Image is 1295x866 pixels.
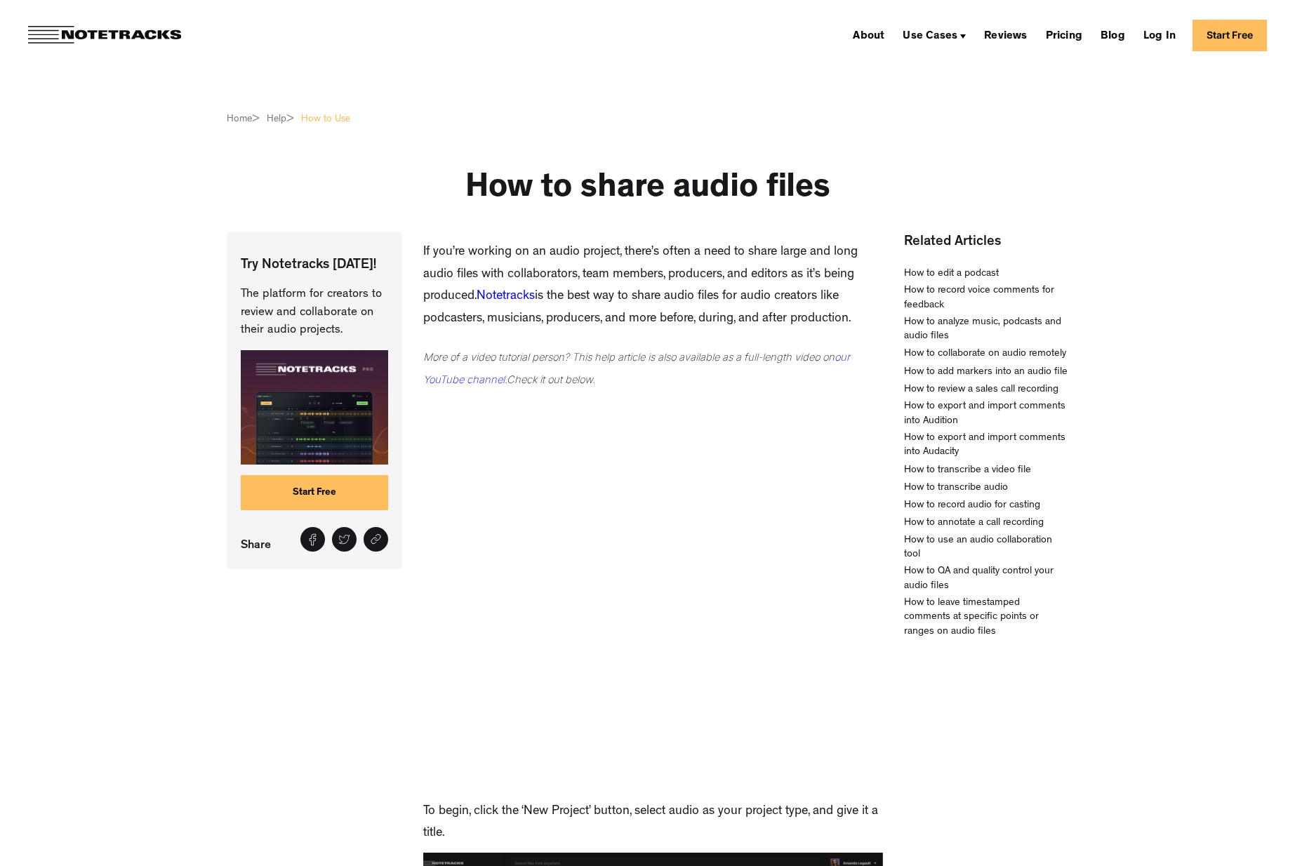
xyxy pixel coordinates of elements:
a: Tweet [332,527,357,552]
div: Home [227,112,252,126]
a: Help> [267,112,294,126]
a: How to annotate a call recording [904,517,1044,531]
a: How to export and import comments into Audition [904,400,1068,429]
iframe: How to Share an Audio File Easily [423,399,883,744]
a: Share on Facebook [300,527,325,552]
h1: How to share audio files [465,168,830,211]
a: Log In [1138,24,1181,46]
a: How to leave timestamped comments at specific points or ranges on audio files [904,597,1068,639]
a: How to transcribe audio [904,481,1008,495]
em: Check it out below. [507,373,595,385]
a: Start Free [241,475,389,510]
p: Share [241,535,278,555]
div: Help [267,112,286,126]
a: How to edit a podcast [904,267,999,281]
p: Try Notetracks [DATE]! [241,256,389,275]
a: How to export and import comments into Audacity [904,432,1068,460]
a: How to review a sales call recording [904,383,1058,397]
a: About [847,24,890,46]
img: Share link icon [370,533,382,545]
div: Use Cases [897,24,971,46]
a: How to transcribe a video file [904,464,1031,478]
div: > [286,112,294,126]
a: How to add markers into an audio file [904,366,1068,380]
h2: Related Articles [904,232,1068,253]
a: Home> [227,112,260,126]
a: How to QA and quality control your audio files [904,565,1068,594]
div: > [252,112,260,126]
a: Blog [1095,24,1131,46]
p: If you’re working on an audio project, there’s often a need to share large and long audio files w... [423,242,883,331]
a: Pricing [1040,24,1088,46]
a: Start Free [1193,20,1267,51]
em: More of a video tutorial person? This help article is also available as a full-length video on [423,351,835,363]
p: The platform for creators to review and collaborate on their audio projects. [241,286,389,340]
a: How to record voice comments for feedback [904,284,1068,313]
a: How to record audio for casting [904,499,1040,513]
a: How to analyze music, podcasts and audio files [904,316,1068,345]
a: How to collaborate on audio remotely [904,347,1066,361]
a: Reviews [978,24,1032,46]
a: How to use an audio collaboration tool [904,534,1068,563]
em: our YouTube channel. [423,351,850,385]
div: Use Cases [903,31,957,42]
p: To begin, click the ‘New Project’ button, select audio as your project type, and give it a title. [423,801,883,846]
a: Notetracks [477,291,535,303]
a: our YouTube channel. [423,352,850,387]
a: How to Use [301,112,350,126]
